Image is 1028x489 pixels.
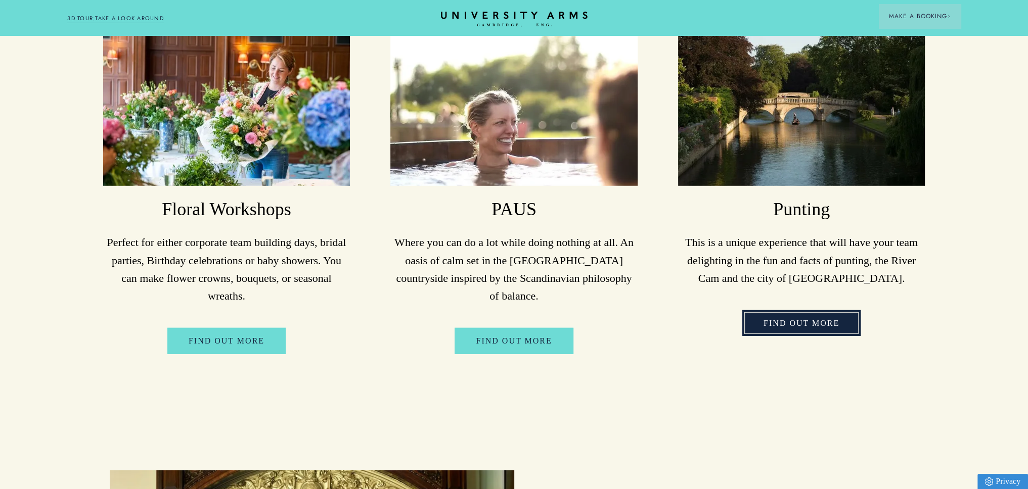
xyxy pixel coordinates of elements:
p: Perfect for either corporate team building days, bridal parties, Birthday celebrations or baby sh... [103,233,350,305]
p: This is a unique experience that will have your team delighting in the fun and facts of punting, ... [678,233,925,287]
img: image-cad25a0c0ae2aabcda796b6395f048b036da14b0-4134x2756-jpg [678,22,925,186]
img: Privacy [985,477,993,486]
span: Make a Booking [889,12,951,21]
img: image-60bae9ae5018adc677cb8d14a6d6c07af340f9d1-6000x4000-jpg [103,22,350,186]
h3: Floral Workshops [103,198,350,222]
a: 3D TOUR:TAKE A LOOK AROUND [67,14,164,23]
a: Privacy [977,474,1028,489]
img: Arrow icon [947,15,951,18]
h3: PAUS [390,198,637,222]
a: FIND OUT MORE [742,310,861,336]
h3: Punting [678,198,925,222]
a: FIND OUT MORE [455,328,573,354]
a: FIND OUT MORE [167,328,286,354]
img: image-b7acb33382295a100bc1d87bcfa0799e35738dfa-1903x675-jpg [390,22,637,186]
a: Home [441,12,588,27]
button: Make a BookingArrow icon [879,4,961,28]
p: Where you can do a lot while doing nothing at all. An oasis of calm set in the [GEOGRAPHIC_DATA] ... [390,233,637,305]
